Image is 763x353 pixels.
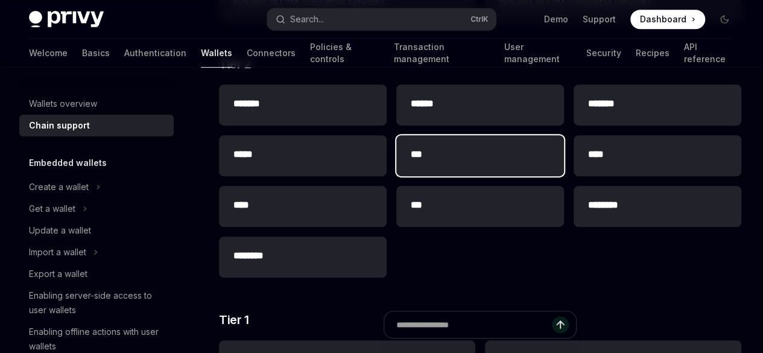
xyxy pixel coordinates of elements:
[29,288,166,317] div: Enabling server-side access to user wallets
[683,39,734,68] a: API reference
[310,39,379,68] a: Policies & controls
[29,267,87,281] div: Export a wallet
[19,115,174,136] a: Chain support
[29,202,75,216] div: Get a wallet
[29,180,89,194] div: Create a wallet
[583,13,616,25] a: Support
[19,263,174,285] a: Export a wallet
[201,39,232,68] a: Wallets
[19,198,174,220] button: Toggle Get a wallet section
[29,156,107,170] h5: Embedded wallets
[19,93,174,115] a: Wallets overview
[19,176,174,198] button: Toggle Create a wallet section
[635,39,669,68] a: Recipes
[504,39,572,68] a: User management
[29,245,86,259] div: Import a wallet
[29,11,104,28] img: dark logo
[630,10,705,29] a: Dashboard
[124,39,186,68] a: Authentication
[29,223,91,238] div: Update a wallet
[247,39,296,68] a: Connectors
[29,97,97,111] div: Wallets overview
[640,13,686,25] span: Dashboard
[82,39,110,68] a: Basics
[290,12,324,27] div: Search...
[544,13,568,25] a: Demo
[267,8,496,30] button: Open search
[29,118,90,133] div: Chain support
[552,316,569,333] button: Send message
[19,220,174,241] a: Update a wallet
[394,39,490,68] a: Transaction management
[19,241,174,263] button: Toggle Import a wallet section
[19,285,174,321] a: Enabling server-side access to user wallets
[29,39,68,68] a: Welcome
[586,39,621,68] a: Security
[396,311,552,338] input: Ask a question...
[470,14,489,24] span: Ctrl K
[715,10,734,29] button: Toggle dark mode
